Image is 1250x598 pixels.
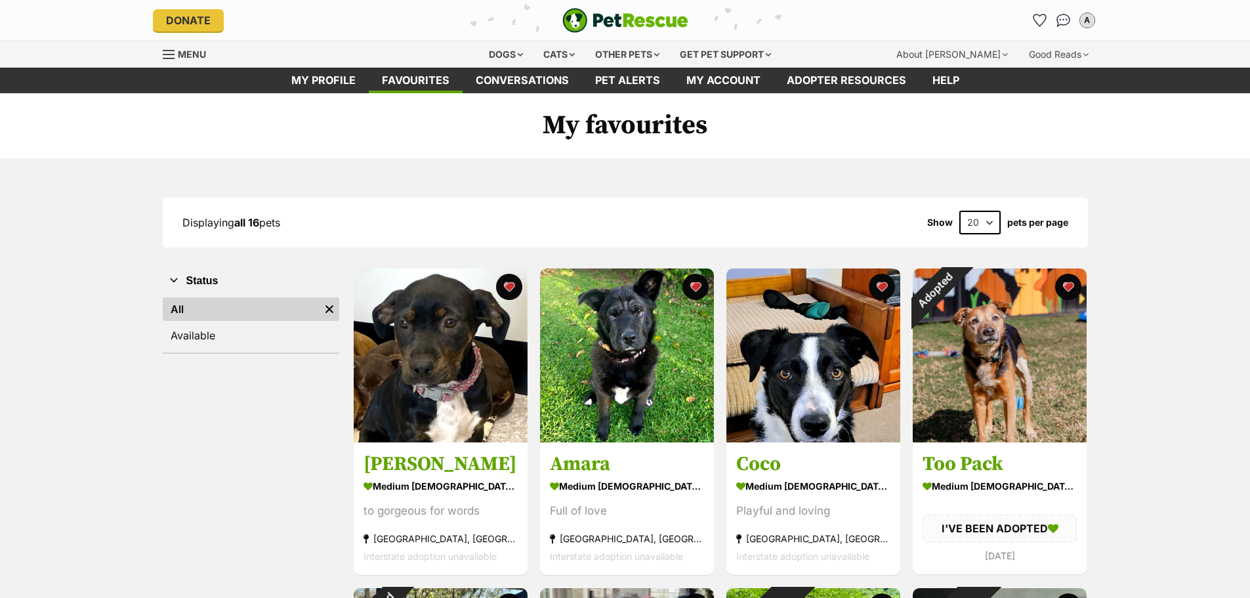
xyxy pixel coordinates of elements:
[163,272,339,289] button: Status
[1007,217,1068,228] label: pets per page
[364,551,497,563] span: Interstate adoption unavailable
[550,477,704,496] div: medium [DEMOGRAPHIC_DATA] Dog
[1081,14,1094,27] div: A
[550,452,704,477] h3: Amara
[463,68,582,93] a: conversations
[927,217,953,228] span: Show
[1056,14,1070,27] img: chat-41dd97257d64d25036548639549fe6c8038ab92f7586957e7f3b1b290dea8141.svg
[726,442,900,576] a: Coco medium [DEMOGRAPHIC_DATA] Dog Playful and loving [GEOGRAPHIC_DATA], [GEOGRAPHIC_DATA] Inters...
[736,503,890,521] div: Playful and loving
[163,297,320,321] a: All
[736,477,890,496] div: medium [DEMOGRAPHIC_DATA] Dog
[913,442,1087,574] a: Too Pack medium [DEMOGRAPHIC_DATA] Dog I'VE BEEN ADOPTED [DATE] favourite
[364,452,518,477] h3: [PERSON_NAME]
[540,442,714,576] a: Amara medium [DEMOGRAPHIC_DATA] Dog Full of love [GEOGRAPHIC_DATA], [GEOGRAPHIC_DATA] Interstate ...
[923,452,1077,477] h3: Too Pack
[671,41,780,68] div: Get pet support
[869,274,895,300] button: favourite
[163,324,339,347] a: Available
[540,268,714,442] img: Amara
[1030,10,1098,31] ul: Account quick links
[364,477,518,496] div: medium [DEMOGRAPHIC_DATA] Dog
[163,295,339,352] div: Status
[550,530,704,548] div: [GEOGRAPHIC_DATA], [GEOGRAPHIC_DATA]
[895,251,973,330] div: Adopted
[736,452,890,477] h3: Coco
[562,8,688,33] a: PetRescue
[234,216,259,229] strong: all 16
[153,9,224,32] a: Donate
[736,551,869,563] span: Interstate adoption unavailable
[364,503,518,521] div: to gorgeous for words
[550,551,683,563] span: Interstate adoption unavailable
[887,41,1017,68] div: About [PERSON_NAME]
[534,41,584,68] div: Cats
[364,530,518,548] div: [GEOGRAPHIC_DATA], [GEOGRAPHIC_DATA]
[923,547,1077,565] div: [DATE]
[1077,10,1098,31] button: My account
[682,274,709,300] button: favourite
[178,49,206,60] span: Menu
[320,297,339,321] a: Remove filter
[550,503,704,521] div: Full of love
[913,268,1087,442] img: Too Pack
[562,8,688,33] img: logo-e224e6f780fb5917bec1dbf3a21bbac754714ae5b6737aabdf751b685950b380.svg
[354,268,528,442] img: Irene
[919,68,972,93] a: Help
[726,268,900,442] img: Coco
[278,68,369,93] a: My profile
[163,41,215,65] a: Menu
[913,432,1087,445] a: Adopted
[673,68,774,93] a: My account
[480,41,532,68] div: Dogs
[923,515,1077,543] div: I'VE BEEN ADOPTED
[1030,10,1051,31] a: Favourites
[736,530,890,548] div: [GEOGRAPHIC_DATA], [GEOGRAPHIC_DATA]
[923,477,1077,496] div: medium [DEMOGRAPHIC_DATA] Dog
[1020,41,1098,68] div: Good Reads
[582,68,673,93] a: Pet alerts
[182,216,280,229] span: Displaying pets
[496,274,522,300] button: favourite
[369,68,463,93] a: Favourites
[354,442,528,576] a: [PERSON_NAME] medium [DEMOGRAPHIC_DATA] Dog to gorgeous for words [GEOGRAPHIC_DATA], [GEOGRAPHIC_...
[1055,274,1081,300] button: favourite
[774,68,919,93] a: Adopter resources
[586,41,669,68] div: Other pets
[1053,10,1074,31] a: Conversations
